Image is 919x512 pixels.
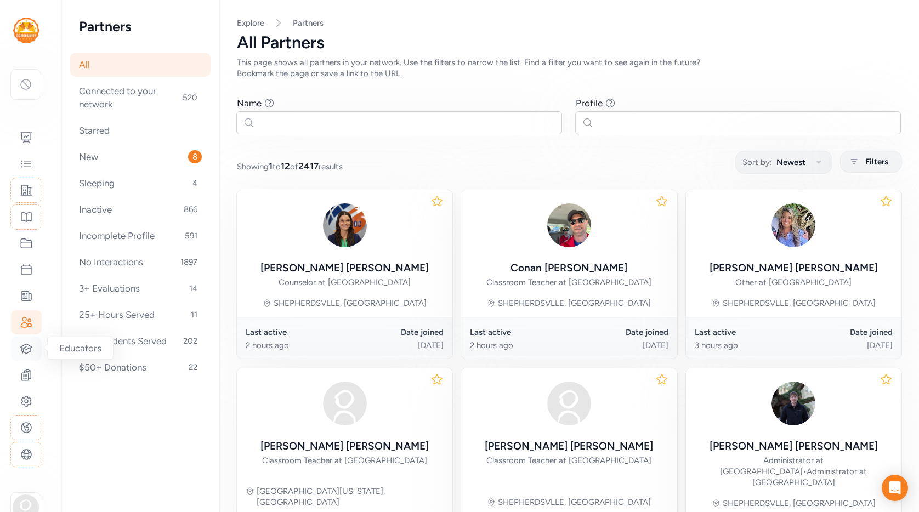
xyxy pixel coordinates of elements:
div: No Interactions [70,250,211,274]
div: SHEPHERDSVLLE, [GEOGRAPHIC_DATA] [723,298,876,309]
div: SHEPHERDSVLLE, [GEOGRAPHIC_DATA] [723,498,876,509]
div: Date joined [569,327,668,338]
div: Classroom Teacher at [GEOGRAPHIC_DATA] [262,455,427,466]
div: All [70,53,211,77]
div: Profile [576,96,603,110]
span: 11 [186,308,202,321]
div: 25+ Hours Served [70,303,211,327]
span: Filters [865,155,888,168]
a: Partners [293,18,324,29]
div: [PERSON_NAME] [PERSON_NAME] [485,439,653,454]
div: Classroom Teacher at [GEOGRAPHIC_DATA] [486,277,651,288]
span: 520 [178,91,202,104]
img: j5dsHdIESTuZEFF2AZ4C [543,199,595,252]
div: Open Intercom Messenger [882,475,908,501]
span: 12 [281,161,290,172]
img: 4FgtPXRYQTOEXKi8bj00 [319,199,371,252]
span: 2417 [298,161,319,172]
img: jis2E5DRgOEsopJuK0qg [767,199,820,252]
div: Inactive [70,197,211,221]
span: 1897 [176,255,202,269]
span: 1 [269,161,273,172]
div: Last active [470,327,569,338]
span: 8 [188,150,202,163]
span: • [803,467,807,476]
div: [DATE] [793,340,893,351]
div: [GEOGRAPHIC_DATA][US_STATE], [GEOGRAPHIC_DATA] [257,486,444,508]
span: 202 [179,334,202,348]
h2: Partners [79,18,202,35]
div: Starred [70,118,211,143]
div: This page shows all partners in your network. Use the filters to narrow the list. Find a filter y... [237,57,728,79]
div: Conan [PERSON_NAME] [510,260,627,276]
div: New [70,145,211,169]
span: 866 [179,203,202,216]
div: SHEPHERDSVLLE, [GEOGRAPHIC_DATA] [498,497,651,508]
div: SHEPHERDSVLLE, [GEOGRAPHIC_DATA] [498,298,651,309]
div: Date joined [793,327,893,338]
div: Last active [695,327,794,338]
div: 2 hours ago [470,340,569,351]
span: 4 [188,177,202,190]
div: SHEPHERDSVLLE, [GEOGRAPHIC_DATA] [274,298,427,309]
div: Sleeping [70,171,211,195]
span: 591 [180,229,202,242]
span: Sort by: [742,156,772,169]
div: Administrator at [GEOGRAPHIC_DATA] Administrator at [GEOGRAPHIC_DATA] [695,455,893,488]
div: 50+ Students Served [70,329,211,353]
div: 3+ Evaluations [70,276,211,300]
div: [PERSON_NAME] [PERSON_NAME] [710,260,878,276]
div: All Partners [237,33,901,53]
span: 14 [185,282,202,295]
div: 2 hours ago [246,340,345,351]
div: [PERSON_NAME] [PERSON_NAME] [260,260,429,276]
img: 1bWDXj0PTZWFKAr06Ojo [767,377,820,430]
div: Connected to your network [70,79,211,116]
div: Incomplete Profile [70,224,211,248]
span: Newest [776,156,805,169]
img: logo [13,18,39,43]
img: avatar38fbb18c.svg [319,377,371,430]
div: Other at [GEOGRAPHIC_DATA] [735,277,852,288]
nav: Breadcrumb [237,18,901,29]
span: 22 [184,361,202,374]
div: Last active [246,327,345,338]
img: avatar38fbb18c.svg [543,377,595,430]
a: Explore [237,18,264,28]
button: Sort by:Newest [735,151,832,174]
div: Counselor at [GEOGRAPHIC_DATA] [279,277,411,288]
div: Classroom Teacher at [GEOGRAPHIC_DATA] [486,455,651,466]
div: Date joined [345,327,444,338]
div: [DATE] [569,340,668,351]
div: Name [237,96,262,110]
div: [DATE] [345,340,444,351]
div: [PERSON_NAME] [PERSON_NAME] [260,439,429,454]
div: [PERSON_NAME] [PERSON_NAME] [710,439,878,454]
div: $50+ Donations [70,355,211,379]
div: 3 hours ago [695,340,794,351]
span: Showing to of results [237,160,343,173]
